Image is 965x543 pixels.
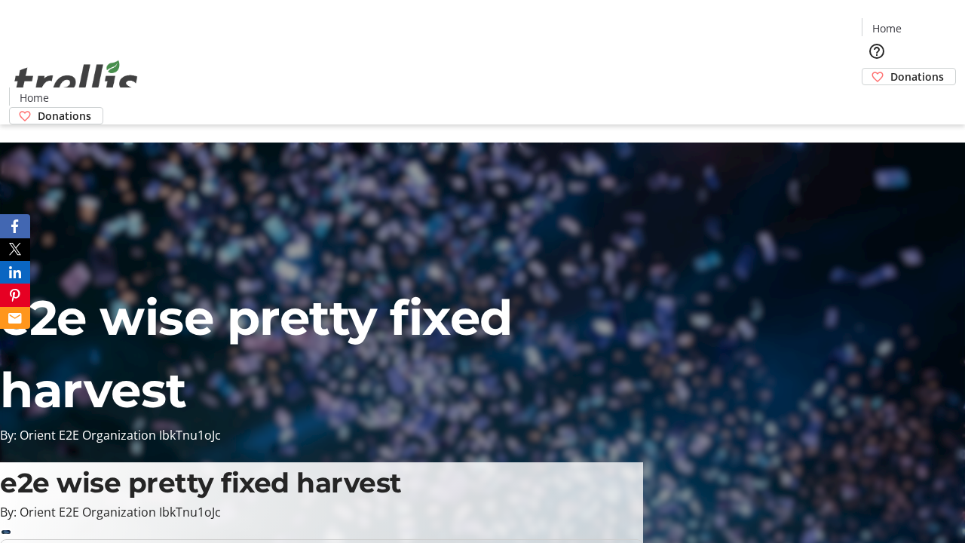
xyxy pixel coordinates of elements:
button: Cart [862,85,892,115]
span: Donations [38,108,91,124]
a: Donations [862,68,956,85]
a: Home [862,20,911,36]
button: Help [862,36,892,66]
a: Donations [9,107,103,124]
img: Orient E2E Organization IbkTnu1oJc's Logo [9,44,143,119]
span: Home [20,90,49,106]
span: Home [872,20,902,36]
span: Donations [890,69,944,84]
a: Home [10,90,58,106]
